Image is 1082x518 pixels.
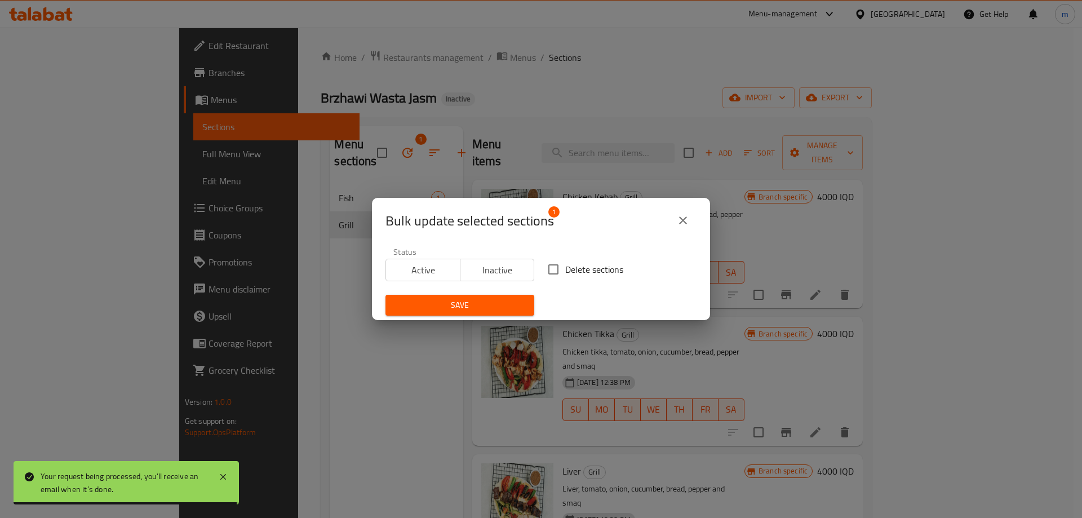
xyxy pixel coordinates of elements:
span: Active [391,262,456,278]
button: close [669,207,697,234]
div: Your request being processed, you’ll receive an email when it’s done. [41,470,207,495]
button: Inactive [460,259,535,281]
span: Save [394,298,525,312]
button: Save [385,295,534,316]
span: Delete sections [565,263,623,276]
span: Selected section count [385,212,554,230]
button: Active [385,259,460,281]
span: 1 [548,206,560,218]
span: Inactive [465,262,530,278]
